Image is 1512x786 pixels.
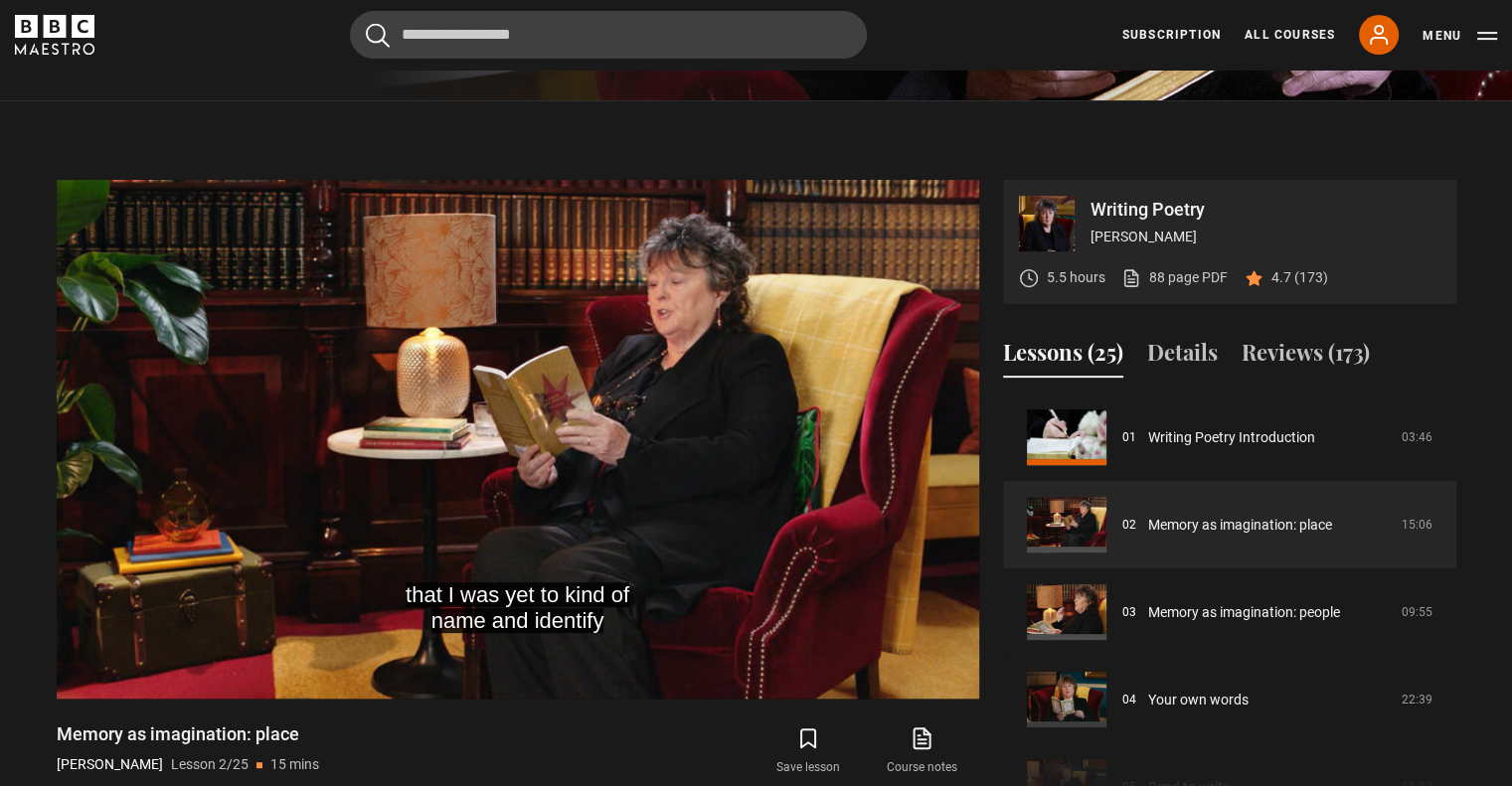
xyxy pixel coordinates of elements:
[1122,26,1221,44] a: Subscription
[1148,602,1340,623] a: Memory as imagination: people
[1148,515,1332,536] a: Memory as imagination: place
[57,754,163,775] p: [PERSON_NAME]
[752,722,865,780] button: Save lesson
[57,722,319,746] h1: Memory as imagination: place
[1245,26,1335,44] a: All Courses
[1091,227,1440,247] p: [PERSON_NAME]
[1271,267,1328,288] p: 4.7 (173)
[1147,336,1218,378] button: Details
[1003,336,1123,378] button: Lessons (25)
[1148,690,1249,710] a: Your own words
[1423,26,1497,46] button: Toggle navigation
[1121,267,1228,288] a: 88 page PDF
[57,180,979,699] video-js: Video Player
[865,722,978,780] a: Course notes
[366,23,390,48] button: Submit the search query
[270,754,319,775] p: 15 mins
[350,11,867,59] input: Search
[1091,201,1440,219] p: Writing Poetry
[1242,336,1370,378] button: Reviews (173)
[1148,427,1315,448] a: Writing Poetry Introduction
[171,754,249,775] p: Lesson 2/25
[1047,267,1105,288] p: 5.5 hours
[15,15,94,55] svg: BBC Maestro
